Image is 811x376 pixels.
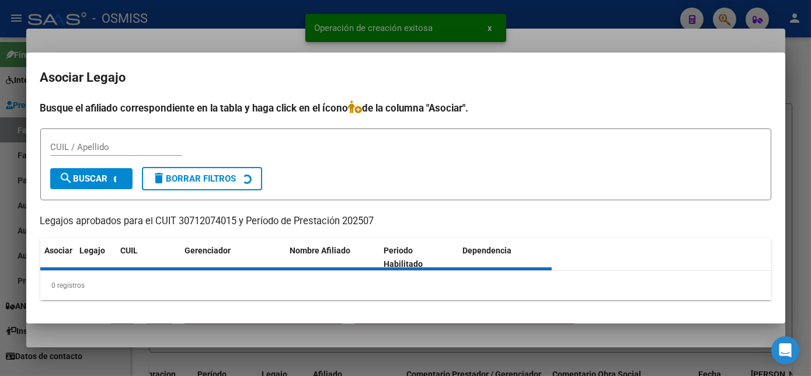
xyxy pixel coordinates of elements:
[75,238,116,277] datatable-header-cell: Legajo
[458,238,552,277] datatable-header-cell: Dependencia
[40,214,771,229] p: Legajos aprobados para el CUIT 30712074015 y Período de Prestación 202507
[286,238,380,277] datatable-header-cell: Nombre Afiliado
[40,238,75,277] datatable-header-cell: Asociar
[462,246,511,255] span: Dependencia
[40,100,771,116] h4: Busque el afiliado correspondiente en la tabla y haga click en el ícono de la columna "Asociar".
[180,238,286,277] datatable-header-cell: Gerenciador
[379,238,458,277] datatable-header-cell: Periodo Habilitado
[771,336,799,364] div: Open Intercom Messenger
[45,246,73,255] span: Asociar
[80,246,106,255] span: Legajo
[152,171,166,185] mat-icon: delete
[60,173,108,184] span: Buscar
[384,246,423,269] span: Periodo Habilitado
[50,168,133,189] button: Buscar
[60,171,74,185] mat-icon: search
[40,67,771,89] h2: Asociar Legajo
[142,167,262,190] button: Borrar Filtros
[116,238,180,277] datatable-header-cell: CUIL
[40,271,771,300] div: 0 registros
[185,246,231,255] span: Gerenciador
[152,173,236,184] span: Borrar Filtros
[290,246,351,255] span: Nombre Afiliado
[121,246,138,255] span: CUIL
